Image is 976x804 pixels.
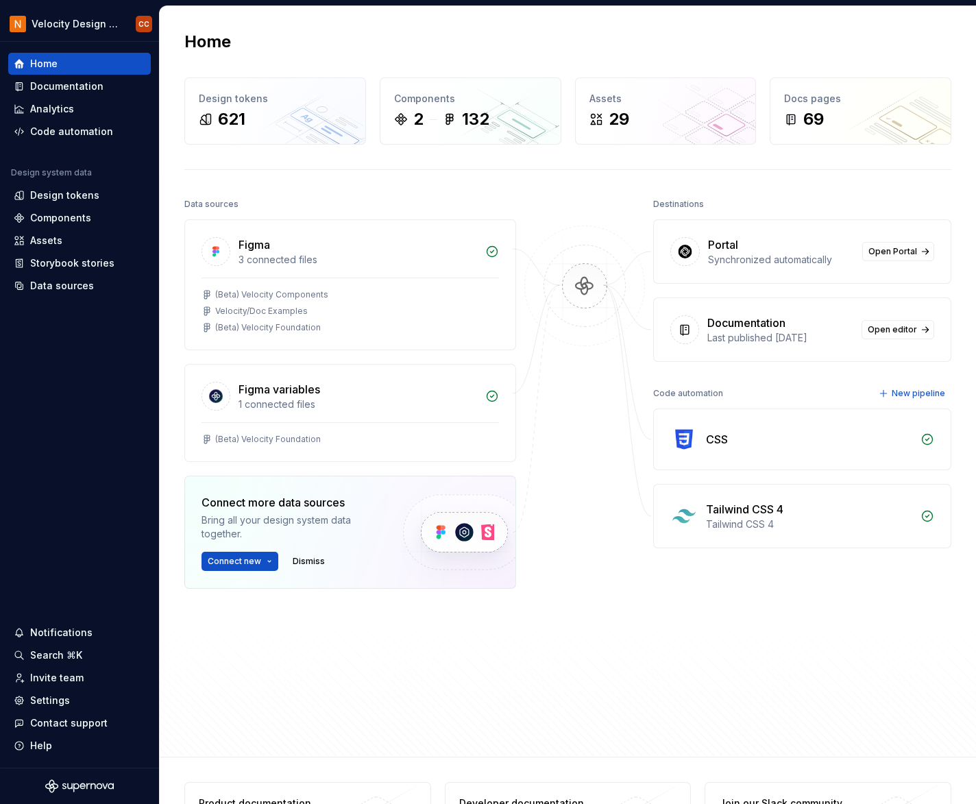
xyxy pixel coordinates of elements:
[202,494,380,511] div: Connect more data sources
[708,236,738,253] div: Portal
[215,306,308,317] div: Velocity/Doc Examples
[380,77,561,145] a: Components2132
[30,125,113,138] div: Code automation
[30,626,93,639] div: Notifications
[8,690,151,711] a: Settings
[30,739,52,753] div: Help
[208,556,261,567] span: Connect new
[32,17,119,31] div: Velocity Design System by NAVEX
[8,712,151,734] button: Contact support
[218,108,245,130] div: 621
[8,644,151,666] button: Search ⌘K
[706,431,728,448] div: CSS
[30,648,82,662] div: Search ⌘K
[239,398,477,411] div: 1 connected files
[8,622,151,644] button: Notifications
[770,77,951,145] a: Docs pages69
[184,219,516,350] a: Figma3 connected files(Beta) Velocity ComponentsVelocity/Doc Examples(Beta) Velocity Foundation
[30,279,94,293] div: Data sources
[11,167,92,178] div: Design system data
[202,552,278,571] button: Connect new
[8,667,151,689] a: Invite team
[202,513,380,541] div: Bring all your design system data together.
[3,9,156,38] button: Velocity Design System by NAVEXCC
[30,256,114,270] div: Storybook stories
[30,102,74,116] div: Analytics
[215,289,328,300] div: (Beta) Velocity Components
[8,207,151,229] a: Components
[8,121,151,143] a: Code automation
[239,253,477,267] div: 3 connected files
[215,434,321,445] div: (Beta) Velocity Foundation
[8,230,151,252] a: Assets
[30,234,62,247] div: Assets
[413,108,424,130] div: 2
[138,19,149,29] div: CC
[184,364,516,462] a: Figma variables1 connected files(Beta) Velocity Foundation
[8,75,151,97] a: Documentation
[8,98,151,120] a: Analytics
[862,242,934,261] a: Open Portal
[575,77,757,145] a: Assets29
[30,57,58,71] div: Home
[30,671,84,685] div: Invite team
[215,322,321,333] div: (Beta) Velocity Foundation
[30,80,103,93] div: Documentation
[892,388,945,399] span: New pipeline
[8,275,151,297] a: Data sources
[286,552,331,571] button: Dismiss
[875,384,951,403] button: New pipeline
[868,246,917,257] span: Open Portal
[8,53,151,75] a: Home
[8,252,151,274] a: Storybook stories
[10,16,26,32] img: bb28370b-b938-4458-ba0e-c5bddf6d21d4.png
[45,779,114,793] svg: Supernova Logo
[706,501,783,517] div: Tailwind CSS 4
[589,92,742,106] div: Assets
[394,92,547,106] div: Components
[653,195,704,214] div: Destinations
[462,108,489,130] div: 132
[30,188,99,202] div: Design tokens
[8,735,151,757] button: Help
[609,108,629,130] div: 29
[706,517,912,531] div: Tailwind CSS 4
[30,716,108,730] div: Contact support
[868,324,917,335] span: Open editor
[239,236,270,253] div: Figma
[862,320,934,339] a: Open editor
[239,381,320,398] div: Figma variables
[707,331,853,345] div: Last published [DATE]
[30,694,70,707] div: Settings
[707,315,785,331] div: Documentation
[199,92,352,106] div: Design tokens
[293,556,325,567] span: Dismiss
[653,384,723,403] div: Code automation
[30,211,91,225] div: Components
[8,184,151,206] a: Design tokens
[708,253,854,267] div: Synchronized automatically
[803,108,824,130] div: 69
[184,77,366,145] a: Design tokens621
[784,92,937,106] div: Docs pages
[184,195,239,214] div: Data sources
[184,31,231,53] h2: Home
